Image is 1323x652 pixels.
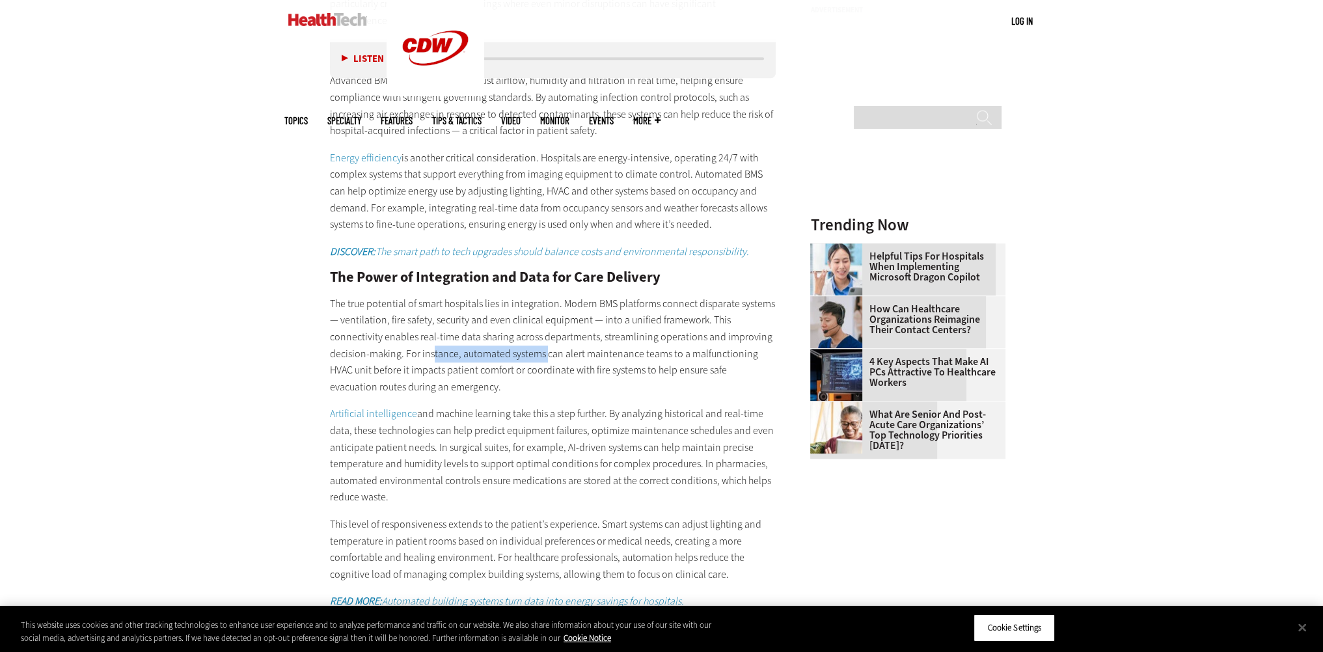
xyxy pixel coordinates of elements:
[810,251,998,282] a: Helpful Tips for Hospitals When Implementing Microsoft Dragon Copilot
[432,116,482,126] a: Tips & Tactics
[387,86,484,100] a: CDW
[810,409,998,451] a: What Are Senior and Post-Acute Care Organizations’ Top Technology Priorities [DATE]?
[810,357,998,388] a: 4 Key Aspects That Make AI PCs Attractive to Healthcare Workers
[284,116,308,126] span: Topics
[501,116,521,126] a: Video
[810,20,1005,182] iframe: advertisement
[589,116,614,126] a: Events
[330,405,776,506] p: and machine learning take this a step further. By analyzing historical and real-time data, these ...
[330,245,375,258] strong: DISCOVER:
[564,632,611,644] a: More information about your privacy
[1011,14,1033,28] div: User menu
[330,407,417,420] a: Artificial intelligence
[330,270,776,284] h2: The Power of Integration and Data for Care Delivery
[810,296,869,306] a: Healthcare contact center
[810,243,862,295] img: Doctor using phone to dictate to tablet
[330,594,684,608] a: READ MORE:Automated building systems turn data into energy savings for hospitals.
[810,217,1005,233] h3: Trending Now
[330,516,776,582] p: This level of responsiveness extends to the patient’s experience. Smart systems can adjust lighti...
[633,116,661,126] span: More
[330,594,382,608] strong: READ MORE:
[810,401,862,454] img: Older person using tablet
[974,614,1055,642] button: Cookie Settings
[1011,15,1033,27] a: Log in
[288,13,367,26] img: Home
[330,594,684,608] em: Automated building systems turn data into energy savings for hospitals.
[330,245,749,258] em: The smart path to tech upgrades should balance costs and environmental responsibility.
[381,116,413,126] a: Features
[330,151,402,165] a: Energy efficiency
[330,295,776,396] p: The true potential of smart hospitals lies in integration. Modern BMS platforms connect disparate...
[810,296,862,348] img: Healthcare contact center
[1288,613,1316,642] button: Close
[810,401,869,412] a: Older person using tablet
[810,349,862,401] img: Desktop monitor with brain AI concept
[810,243,869,254] a: Doctor using phone to dictate to tablet
[810,304,998,335] a: How Can Healthcare Organizations Reimagine Their Contact Centers?
[21,619,728,644] div: This website uses cookies and other tracking technologies to enhance user experience and to analy...
[330,150,776,233] p: is another critical consideration. Hospitals are energy-intensive, operating 24/7 with complex sy...
[810,349,869,359] a: Desktop monitor with brain AI concept
[330,245,749,258] a: DISCOVER:The smart path to tech upgrades should balance costs and environmental responsibility.
[327,116,361,126] span: Specialty
[540,116,569,126] a: MonITor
